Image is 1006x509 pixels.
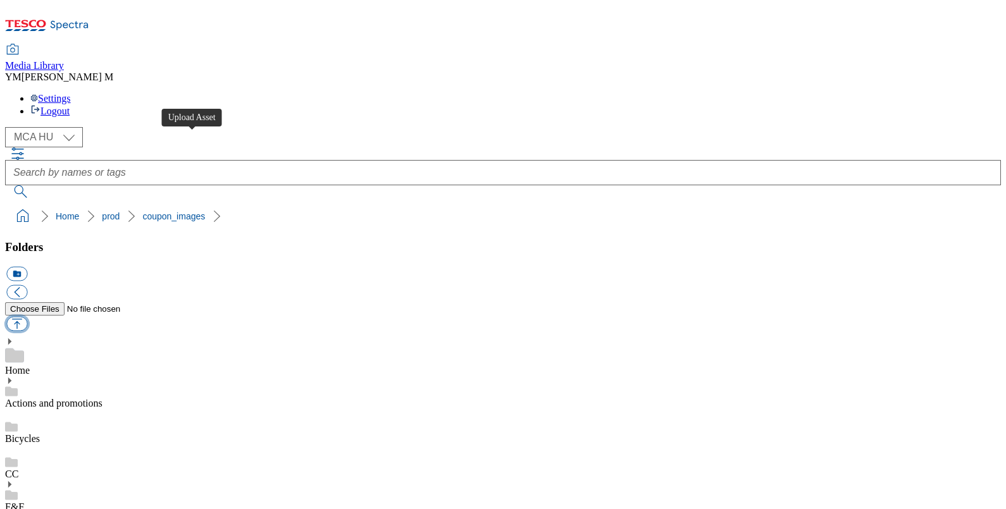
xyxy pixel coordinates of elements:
a: Logout [30,106,70,116]
nav: breadcrumb [5,204,1001,228]
a: prod [102,211,120,221]
span: [PERSON_NAME] M [22,71,113,82]
a: Home [5,365,30,376]
h3: Folders [5,240,1001,254]
a: Settings [30,93,71,104]
span: Media Library [5,60,64,71]
span: YM [5,71,22,82]
a: coupon_images [142,211,205,221]
a: home [13,206,33,226]
a: Bicycles [5,433,40,444]
a: Home [56,211,79,221]
a: CC [5,469,18,479]
a: Actions and promotions [5,398,102,408]
input: Search by names or tags [5,160,1001,185]
a: Media Library [5,45,64,71]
